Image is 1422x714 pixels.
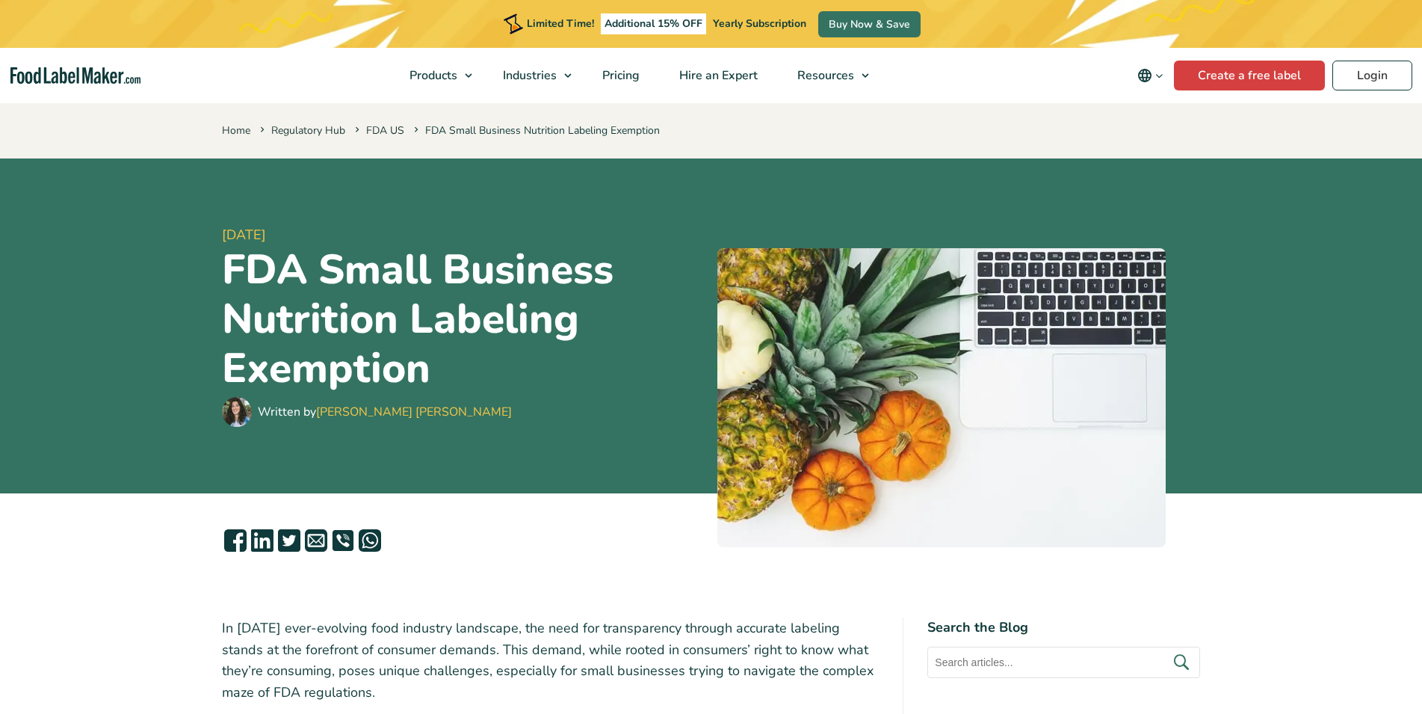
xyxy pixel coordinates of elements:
span: Limited Time! [527,16,594,31]
a: Food Label Maker homepage [10,67,141,84]
h1: FDA Small Business Nutrition Labeling Exemption [222,245,705,393]
a: Hire an Expert [660,48,774,103]
input: Search articles... [927,647,1200,678]
span: Yearly Subscription [713,16,806,31]
h4: Search the Blog [927,618,1200,638]
p: In [DATE] ever-evolving food industry landscape, the need for transparency through accurate label... [222,618,880,704]
a: Create a free label [1174,61,1325,90]
a: Pricing [583,48,656,103]
a: FDA US [366,123,404,138]
span: Pricing [598,67,641,84]
a: Industries [483,48,579,103]
button: Change language [1127,61,1174,90]
span: Resources [793,67,856,84]
span: Products [405,67,459,84]
a: Login [1332,61,1412,90]
a: Home [222,123,250,138]
a: Regulatory Hub [271,123,345,138]
a: Buy Now & Save [818,11,921,37]
a: Resources [778,48,877,103]
div: Written by [258,403,512,421]
span: [DATE] [222,225,705,245]
img: Maria Abi Hanna - Food Label Maker [222,397,252,427]
span: FDA Small Business Nutrition Labeling Exemption [411,123,660,138]
span: Additional 15% OFF [601,13,706,34]
a: Products [390,48,480,103]
span: Industries [498,67,558,84]
span: Hire an Expert [675,67,759,84]
a: [PERSON_NAME] [PERSON_NAME] [316,404,512,420]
